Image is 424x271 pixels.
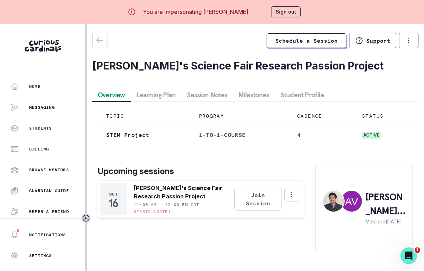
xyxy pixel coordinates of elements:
[109,200,118,207] p: 16
[289,107,354,125] td: CADENCE
[233,89,275,101] button: Milestones
[29,188,69,194] p: Guardian Guide
[29,84,41,89] p: Home
[134,184,235,200] p: [PERSON_NAME]'s Science Fair Research Passion Project
[191,125,289,144] td: 1-to-1-course
[29,146,49,152] p: Billing
[275,89,329,101] button: Student Profile
[98,107,191,125] td: TOPIC
[92,59,418,72] h2: [PERSON_NAME]'s Science Fair Research Passion Project
[271,6,301,17] button: Sign out
[399,33,418,48] button: options
[143,8,248,16] p: You are impersonating [PERSON_NAME]
[98,125,191,144] td: STEM Project
[25,40,61,52] img: Curious Cardinals Logo
[98,165,304,178] p: Upcoming sessions
[234,188,282,211] button: Join Session
[191,107,289,125] td: PROGRAM
[284,188,298,202] button: Options
[354,107,413,125] td: STATUS
[81,214,90,223] button: Toggle sidebar
[365,218,406,225] p: Matched [DATE]
[365,190,406,218] p: [PERSON_NAME] + [PERSON_NAME]
[181,89,233,101] button: Session Notes
[366,37,390,44] p: Support
[134,202,199,207] p: 11:00 AM - 12:00 PM CDT
[109,191,118,197] p: Oct
[92,89,131,101] button: Overview
[415,247,420,253] span: 1
[131,89,182,101] button: Learning Plan
[29,209,69,214] p: Refer a friend
[29,253,52,258] p: Settings
[29,105,55,110] p: Messaging
[134,209,171,214] p: Starts [DATE]
[29,232,66,238] p: Notifications
[267,33,346,48] a: Schedule a Session
[349,33,396,48] button: Support
[29,167,69,173] p: Browse Mentors
[341,191,362,212] img: Akshin Vedanth
[29,125,52,131] p: Students
[323,191,344,212] img: Syed Hassan Bukhari
[362,132,381,139] span: active
[400,247,417,264] iframe: Intercom live chat
[289,125,354,144] td: 4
